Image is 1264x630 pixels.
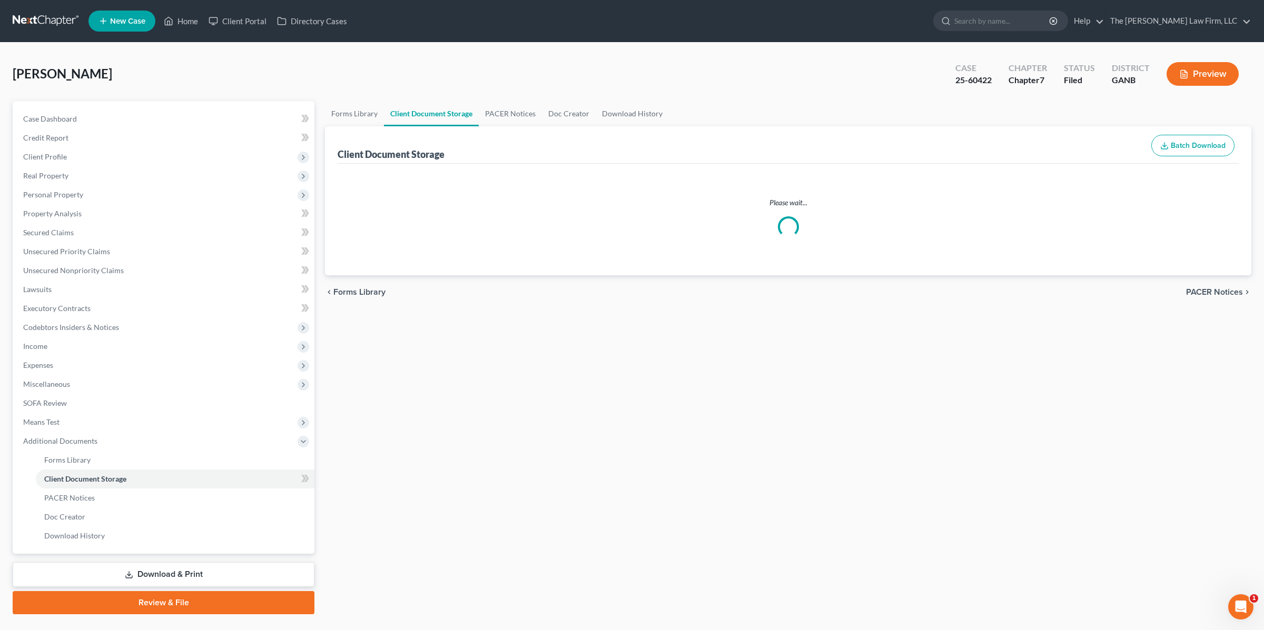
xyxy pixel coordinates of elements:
[23,285,52,294] span: Lawsuits
[1151,135,1235,157] button: Batch Download
[23,379,70,388] span: Miscellaneous
[36,488,314,507] a: PACER Notices
[44,493,95,502] span: PACER Notices
[1250,594,1258,603] span: 1
[44,455,91,464] span: Forms Library
[13,591,314,614] a: Review & File
[1186,288,1243,296] span: PACER Notices
[325,101,384,126] a: Forms Library
[479,101,542,126] a: PACER Notices
[23,304,91,313] span: Executory Contracts
[596,101,669,126] a: Download History
[203,12,272,31] a: Client Portal
[36,469,314,488] a: Client Document Storage
[15,280,314,299] a: Lawsuits
[1009,74,1047,86] div: Chapter
[1064,74,1095,86] div: Filed
[15,242,314,261] a: Unsecured Priority Claims
[23,436,97,445] span: Additional Documents
[44,474,126,483] span: Client Document Storage
[23,361,53,369] span: Expenses
[1105,12,1251,31] a: The [PERSON_NAME] Law Firm, LLC
[15,223,314,242] a: Secured Claims
[325,288,333,296] i: chevron_left
[954,11,1051,31] input: Search by name...
[272,12,352,31] a: Directory Cases
[15,109,314,128] a: Case Dashboard
[1009,62,1047,74] div: Chapter
[23,171,68,180] span: Real Property
[1243,288,1251,296] i: chevron_right
[955,74,992,86] div: 25-60422
[333,288,386,296] span: Forms Library
[340,197,1237,208] p: Please wait...
[1069,12,1104,31] a: Help
[1228,594,1253,619] iframe: Intercom live chat
[44,512,85,521] span: Doc Creator
[23,114,77,123] span: Case Dashboard
[955,62,992,74] div: Case
[36,451,314,469] a: Forms Library
[542,101,596,126] a: Doc Creator
[13,562,314,587] a: Download & Print
[1112,74,1150,86] div: GANB
[1167,62,1239,86] button: Preview
[23,152,67,161] span: Client Profile
[15,128,314,147] a: Credit Report
[36,507,314,526] a: Doc Creator
[44,531,105,540] span: Download History
[23,228,74,237] span: Secured Claims
[23,209,82,218] span: Property Analysis
[325,288,386,296] button: chevron_left Forms Library
[23,133,68,142] span: Credit Report
[338,148,445,161] div: Client Document Storage
[15,299,314,318] a: Executory Contracts
[23,342,47,351] span: Income
[13,66,112,81] span: [PERSON_NAME]
[110,17,145,25] span: New Case
[23,266,124,275] span: Unsecured Nonpriority Claims
[23,190,83,199] span: Personal Property
[23,417,60,426] span: Means Test
[23,247,110,256] span: Unsecured Priority Claims
[23,323,119,332] span: Codebtors Insiders & Notices
[15,204,314,223] a: Property Analysis
[15,394,314,413] a: SOFA Review
[1112,62,1150,74] div: District
[23,398,67,407] span: SOFA Review
[15,261,314,280] a: Unsecured Nonpriority Claims
[1040,75,1044,85] span: 7
[159,12,203,31] a: Home
[36,526,314,545] a: Download History
[1064,62,1095,74] div: Status
[1186,288,1251,296] button: PACER Notices chevron_right
[384,101,479,126] a: Client Document Storage
[1171,141,1226,150] span: Batch Download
